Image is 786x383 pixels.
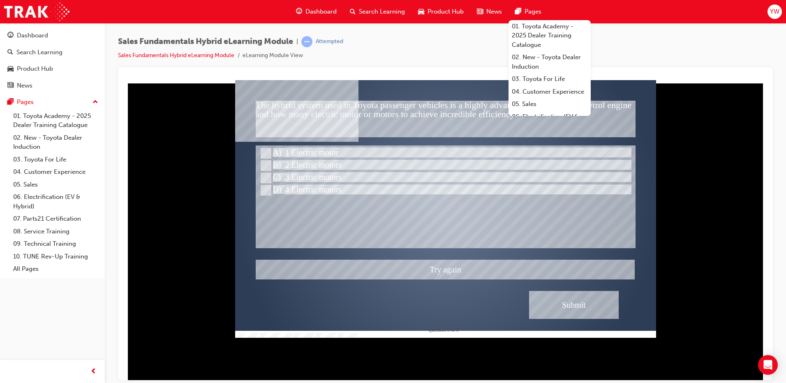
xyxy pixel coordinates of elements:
[10,250,102,263] a: 10. TUNE Rev-Up Training
[10,263,102,275] a: All Pages
[301,36,312,47] span: learningRecordVerb_ATTEMPT-icon
[525,7,541,16] span: Pages
[768,5,782,19] button: YW
[4,2,69,21] img: Trak
[10,153,102,166] a: 03. Toyota For Life
[470,3,509,20] a: news-iconNews
[243,51,303,60] li: eLearning Module View
[7,49,13,56] span: search-icon
[428,7,464,16] span: Product Hub
[10,178,102,191] a: 05. Sales
[418,7,424,17] span: car-icon
[770,7,779,16] span: YW
[509,73,591,85] a: 03. Toyota For Life
[10,166,102,178] a: 04. Customer Experience
[3,78,102,93] a: News
[17,81,32,90] div: News
[509,51,591,73] a: 02. New - Toyota Dealer Induction
[10,212,102,225] a: 07. Parts21 Certification
[10,225,102,238] a: 08. Service Training
[509,85,591,98] a: 04. Customer Experience
[7,82,14,90] span: news-icon
[3,95,102,110] button: Pages
[477,7,483,17] span: news-icon
[17,64,53,74] div: Product Hub
[359,7,405,16] span: Search Learning
[118,52,234,59] a: Sales Fundamentals Hybrid eLearning Module
[3,45,102,60] a: Search Learning
[16,48,62,57] div: Search Learning
[3,61,102,76] a: Product Hub
[509,98,591,111] a: 05. Sales
[509,3,548,20] a: pages-iconPages
[17,31,48,40] div: Dashboard
[350,7,356,17] span: search-icon
[343,3,411,20] a: search-iconSearch Learning
[509,20,591,51] a: 01. Toyota Academy - 2025 Dealer Training Catalogue
[289,3,343,20] a: guage-iconDashboard
[515,7,521,17] span: pages-icon
[10,191,102,212] a: 06. Electrification (EV & Hybrid)
[486,7,502,16] span: News
[296,7,302,17] span: guage-icon
[296,37,298,46] span: |
[7,99,14,106] span: pages-icon
[316,38,343,46] div: Attempted
[3,26,102,95] button: DashboardSearch LearningProduct HubNews
[10,110,102,132] a: 01. Toyota Academy - 2025 Dealer Training Catalogue
[509,111,591,132] a: 06. Electrification (EV & Hybrid)
[7,65,14,73] span: car-icon
[3,28,102,43] a: Dashboard
[17,97,34,107] div: Pages
[10,132,102,153] a: 02. New - Toyota Dealer Induction
[92,97,98,108] span: up-icon
[305,7,337,16] span: Dashboard
[90,367,97,377] span: prev-icon
[758,355,778,375] div: Open Intercom Messenger
[411,3,470,20] a: car-iconProduct Hub
[7,32,14,39] span: guage-icon
[118,37,293,46] span: Sales Fundamentals Hybrid eLearning Module
[10,238,102,250] a: 09. Technical Training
